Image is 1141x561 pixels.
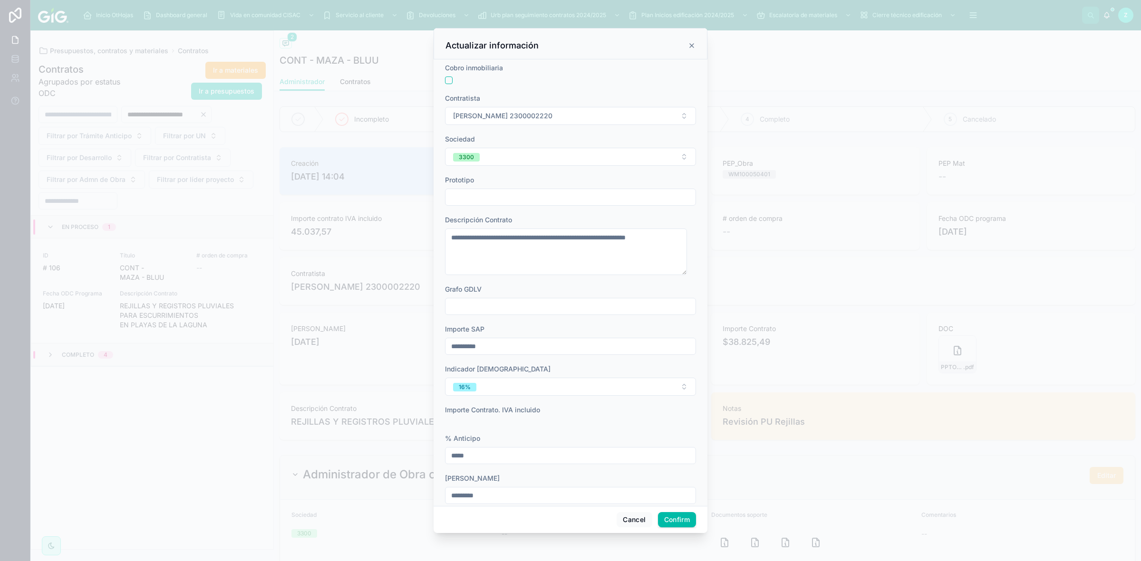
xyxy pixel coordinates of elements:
[445,176,474,184] span: Prototipo
[445,325,484,333] span: Importe SAP
[445,64,503,72] span: Cobro inmobiliaria
[445,406,540,414] span: Importe Contrato. IVA incluido
[445,216,512,224] span: Descripción Contrato
[445,285,482,293] span: Grafo GDLV
[445,434,480,442] span: % Anticipo
[445,107,696,125] button: Select Button
[453,111,552,121] span: [PERSON_NAME] 2300002220
[445,135,475,143] span: Sociedad
[445,365,551,373] span: Indicador [DEMOGRAPHIC_DATA]
[658,512,696,527] button: Confirm
[445,378,696,396] button: Select Button
[445,148,696,166] button: Select Button
[617,512,652,527] button: Cancel
[445,94,480,102] span: Contratista
[459,153,474,162] div: 3300
[445,40,539,51] h3: Actualizar información
[459,383,471,391] div: 16%
[445,474,500,482] span: [PERSON_NAME]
